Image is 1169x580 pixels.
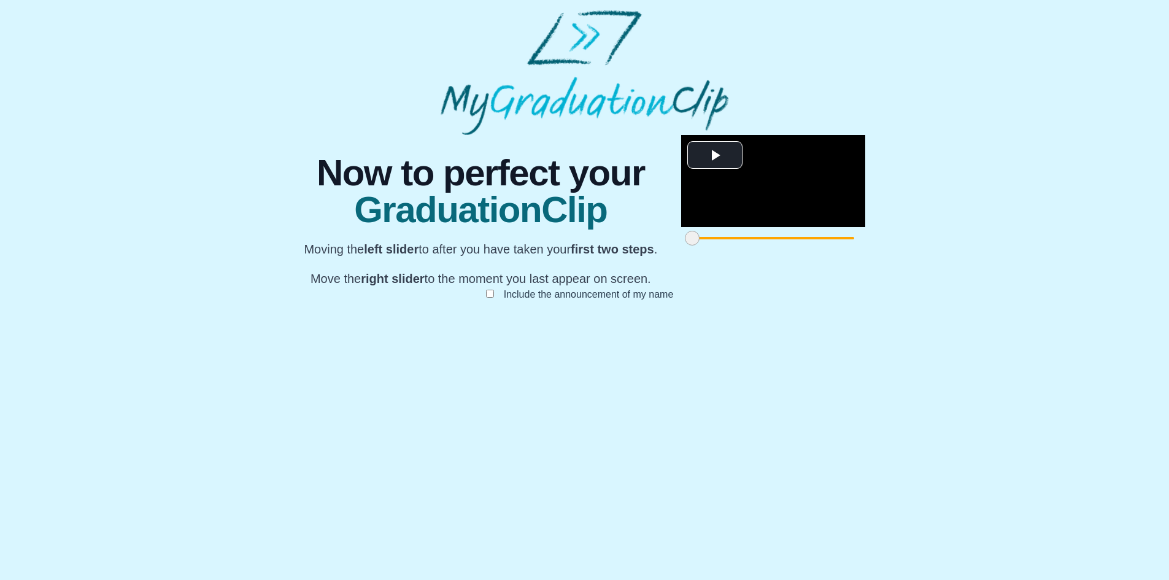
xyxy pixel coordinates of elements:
[304,191,657,228] span: GraduationClip
[364,242,419,256] b: left slider
[304,155,657,191] span: Now to perfect your
[441,10,728,135] img: MyGraduationClip
[687,141,743,169] button: Play Video
[304,241,657,258] p: Moving the to after you have taken your .
[571,242,654,256] b: first two steps
[681,135,865,227] div: Video Player
[361,272,424,285] b: right slider
[304,270,657,287] p: Move the to the moment you last appear on screen.
[494,284,684,304] label: Include the announcement of my name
